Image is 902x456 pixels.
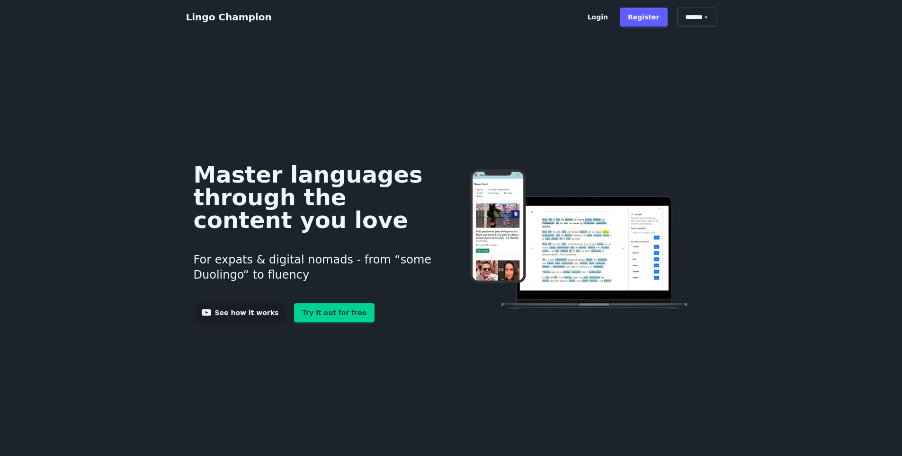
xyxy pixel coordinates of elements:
[194,303,287,322] a: See how it works
[620,8,668,26] a: Register
[186,11,272,23] a: Lingo Champion
[194,241,437,294] h3: For expats & digital nomads - from “some Duolingo“ to fluency
[451,169,708,311] img: Learn languages online
[194,163,437,231] h1: Master languages through the content you love
[580,8,616,26] a: Login
[294,303,375,322] a: Try it out for free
